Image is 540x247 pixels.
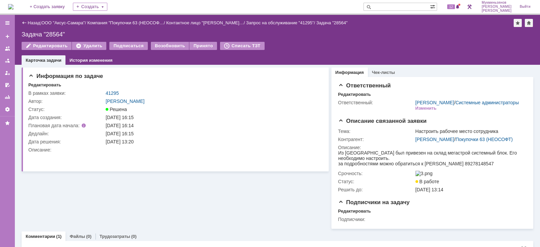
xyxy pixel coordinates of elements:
[28,73,103,79] span: Информация по задаче
[2,104,13,115] a: Настройки
[86,234,91,239] div: (0)
[131,234,137,239] div: (0)
[56,234,62,239] div: (1)
[87,20,164,25] a: Компания "Покупочки 63 (НЕОСОФ…
[456,137,513,142] a: Покупочки 63 (НЕОСОФТ)
[482,9,512,13] span: [PERSON_NAME]
[338,187,414,192] div: Решить до:
[2,31,13,42] a: Создать заявку
[8,4,13,9] a: Перейти на домашнюю страницу
[22,31,533,38] div: Задача "28564"
[106,139,319,144] div: [DATE] 13:20
[430,3,437,9] span: Расширенный поиск
[338,82,391,89] span: Ответственный
[447,4,455,9] span: 12
[246,20,316,25] div: /
[338,217,414,222] div: Подписчики:
[2,43,13,54] a: Заявки на командах
[28,90,104,96] div: В рамках заявки:
[28,82,61,88] div: Редактировать
[28,99,104,104] div: Автор:
[2,55,13,66] a: Заявки в моей ответственности
[26,58,61,63] a: Карточка задачи
[482,5,512,9] span: [PERSON_NAME]
[316,20,348,25] div: Задача "28564"
[2,80,13,90] a: Мои согласования
[338,209,371,214] div: Редактировать
[465,3,474,11] a: Перейти в интерфейс администратора
[2,67,13,78] a: Мои заявки
[73,3,107,11] div: Создать
[335,70,364,75] a: Информация
[42,20,85,25] a: ООО "Аксус-Самара"
[40,20,41,25] div: |
[338,100,414,105] div: Ответственный:
[415,179,439,184] span: В работе
[338,92,371,97] div: Редактировать
[28,131,104,136] div: Дедлайн:
[28,107,104,112] div: Статус:
[338,118,427,124] span: Описание связанной заявки
[28,123,96,128] div: Плановая дата начала:
[106,99,144,104] a: [PERSON_NAME]
[28,147,320,153] div: Описание:
[42,20,87,25] div: /
[525,19,533,27] div: Сделать домашней страницей
[338,171,414,176] div: Срочность:
[415,129,523,134] div: Настроить рабочее место сотрудника
[8,4,13,9] img: logo
[106,123,319,128] div: [DATE] 16:14
[514,19,522,27] div: Добавить в избранное
[2,92,13,103] a: Отчеты
[338,199,410,205] span: Подписчики на задачу
[106,115,319,120] div: [DATE] 16:15
[415,137,523,142] div: /
[482,1,512,5] span: Мукминьзянов
[70,58,112,63] a: История изменения
[456,100,519,105] a: Системные администраторы
[338,179,414,184] div: Статус:
[70,234,85,239] a: Файлы
[338,129,414,134] div: Тема:
[28,20,40,25] a: Назад
[415,171,433,176] img: 3.png
[166,20,246,25] div: /
[87,20,166,25] div: /
[338,145,525,150] div: Описание:
[372,70,395,75] a: Чек-листы
[415,100,519,105] div: /
[28,115,104,120] div: Дата создания:
[28,139,104,144] div: Дата решения:
[415,137,454,142] a: [PERSON_NAME]
[246,20,314,25] a: Запрос на обслуживание "41295"
[100,234,130,239] a: Трудозатраты
[415,100,454,105] a: [PERSON_NAME]
[415,187,443,192] span: [DATE] 13:14
[26,234,55,239] a: Комментарии
[338,137,414,142] div: Контрагент:
[415,106,437,111] div: Изменить
[166,20,244,25] a: Контактное лицо "[PERSON_NAME]…
[106,107,127,112] span: Решена
[106,90,119,96] a: 41295
[106,131,319,136] div: [DATE] 16:15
